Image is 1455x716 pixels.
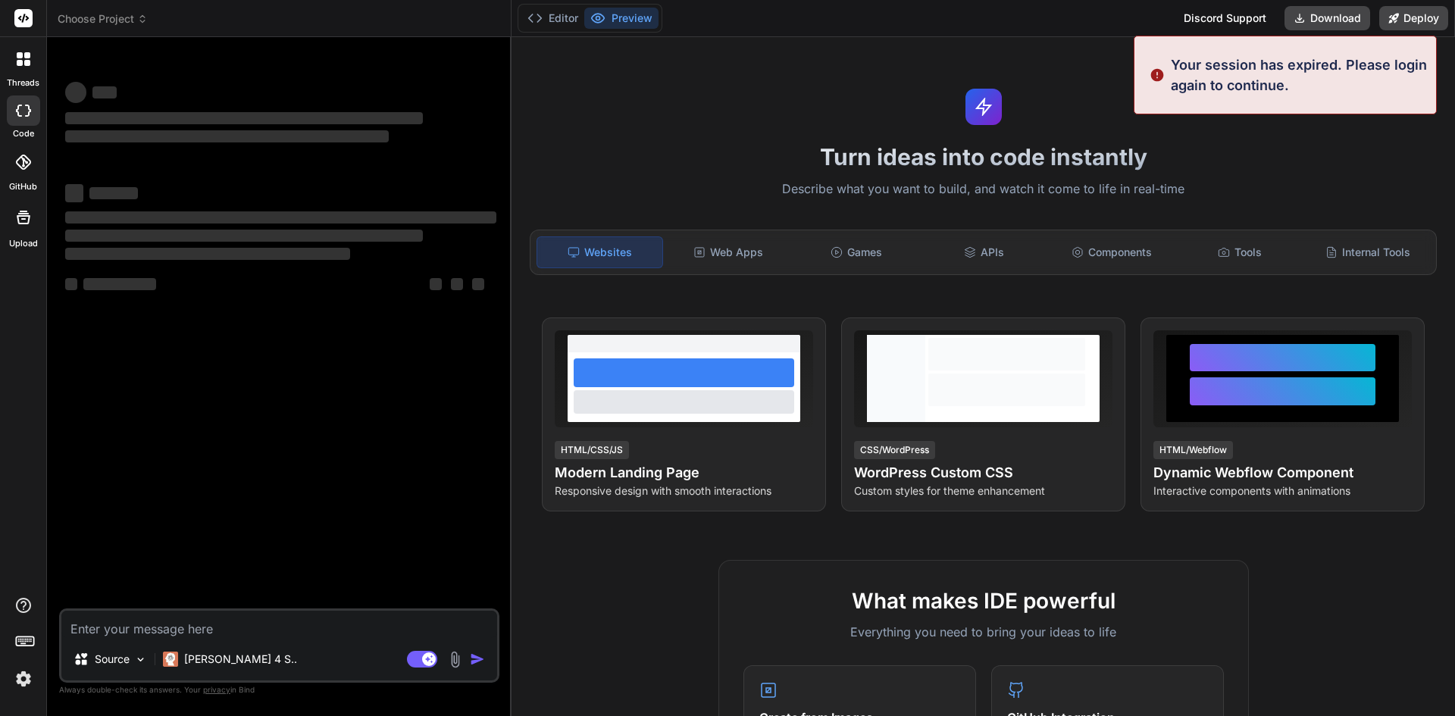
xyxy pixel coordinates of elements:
[65,82,86,103] span: ‌
[743,623,1224,641] p: Everything you need to bring your ideas to life
[555,483,813,499] p: Responsive design with smooth interactions
[65,184,83,202] span: ‌
[1153,441,1233,459] div: HTML/Webflow
[9,237,38,250] label: Upload
[1175,6,1275,30] div: Discord Support
[1171,55,1427,95] p: Your session has expired. Please login again to continue.
[184,652,297,667] p: [PERSON_NAME] 4 S..
[65,211,496,224] span: ‌
[537,236,663,268] div: Websites
[203,685,230,694] span: privacy
[7,77,39,89] label: threads
[65,230,423,242] span: ‌
[83,278,156,290] span: ‌
[1153,483,1412,499] p: Interactive components with animations
[854,441,935,459] div: CSS/WordPress
[89,187,138,199] span: ‌
[9,180,37,193] label: GitHub
[163,652,178,667] img: Claude 4 Sonnet
[666,236,791,268] div: Web Apps
[95,652,130,667] p: Source
[59,683,499,697] p: Always double-check its answers. Your in Bind
[1178,236,1303,268] div: Tools
[446,651,464,668] img: attachment
[472,278,484,290] span: ‌
[1305,236,1430,268] div: Internal Tools
[854,483,1112,499] p: Custom styles for theme enhancement
[794,236,919,268] div: Games
[65,112,423,124] span: ‌
[430,278,442,290] span: ‌
[521,143,1446,170] h1: Turn ideas into code instantly
[743,585,1224,617] h2: What makes IDE powerful
[92,86,117,98] span: ‌
[584,8,659,29] button: Preview
[1050,236,1175,268] div: Components
[65,130,389,142] span: ‌
[521,180,1446,199] p: Describe what you want to build, and watch it come to life in real-time
[134,653,147,666] img: Pick Models
[854,462,1112,483] h4: WordPress Custom CSS
[555,441,629,459] div: HTML/CSS/JS
[11,666,36,692] img: settings
[65,248,350,260] span: ‌
[451,278,463,290] span: ‌
[1150,55,1165,95] img: alert
[1284,6,1370,30] button: Download
[555,462,813,483] h4: Modern Landing Page
[470,652,485,667] img: icon
[65,278,77,290] span: ‌
[1379,6,1448,30] button: Deploy
[921,236,1047,268] div: APIs
[58,11,148,27] span: Choose Project
[521,8,584,29] button: Editor
[13,127,34,140] label: code
[1153,462,1412,483] h4: Dynamic Webflow Component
